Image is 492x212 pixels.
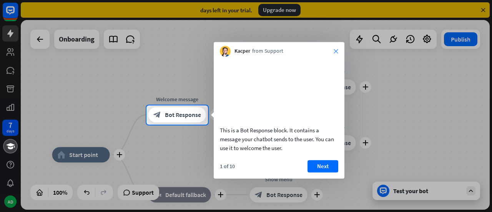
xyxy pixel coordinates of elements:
[307,160,338,172] button: Next
[252,48,283,55] span: from Support
[334,49,338,53] i: close
[220,126,338,152] div: This is a Bot Response block. It contains a message your chatbot sends to the user. You can use i...
[165,111,201,119] span: Bot Response
[220,163,235,170] div: 1 of 10
[153,111,161,119] i: block_bot_response
[6,3,29,26] button: Open LiveChat chat widget
[234,48,250,55] span: Kacper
